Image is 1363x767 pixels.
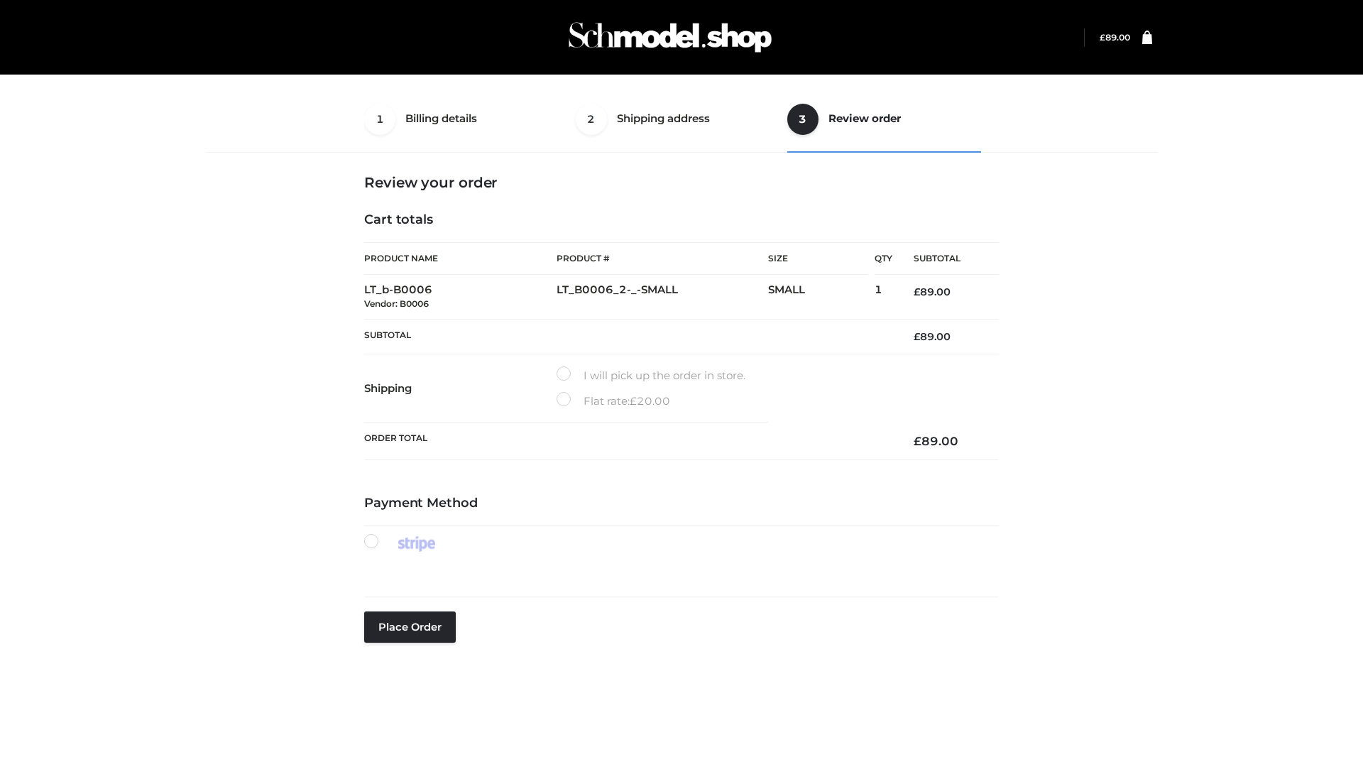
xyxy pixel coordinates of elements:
bdi: 89.00 [914,285,951,298]
th: Qty [875,242,892,275]
th: Subtotal [364,319,892,354]
a: £89.00 [1100,32,1130,43]
td: SMALL [768,275,875,320]
bdi: 89.00 [914,330,951,343]
label: Flat rate: [557,392,670,410]
td: LT_B0006_2-_-SMALL [557,275,768,320]
span: £ [1100,32,1105,43]
span: £ [914,434,921,448]
bdi: 89.00 [914,434,958,448]
th: Product # [557,242,768,275]
h3: Review your order [364,174,999,191]
th: Size [768,243,867,275]
th: Order Total [364,423,892,460]
h4: Payment Method [364,496,999,511]
span: £ [914,285,920,298]
label: I will pick up the order in store. [557,366,745,385]
span: £ [630,394,637,408]
td: LT_b-B0006 [364,275,557,320]
h4: Cart totals [364,212,999,228]
img: Schmodel Admin 964 [564,9,777,65]
th: Subtotal [892,243,999,275]
button: Place order [364,611,456,643]
bdi: 89.00 [1100,32,1130,43]
bdi: 20.00 [630,394,670,408]
span: £ [914,330,920,343]
th: Shipping [364,354,557,423]
th: Product Name [364,242,557,275]
td: 1 [875,275,892,320]
small: Vendor: B0006 [364,298,429,309]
